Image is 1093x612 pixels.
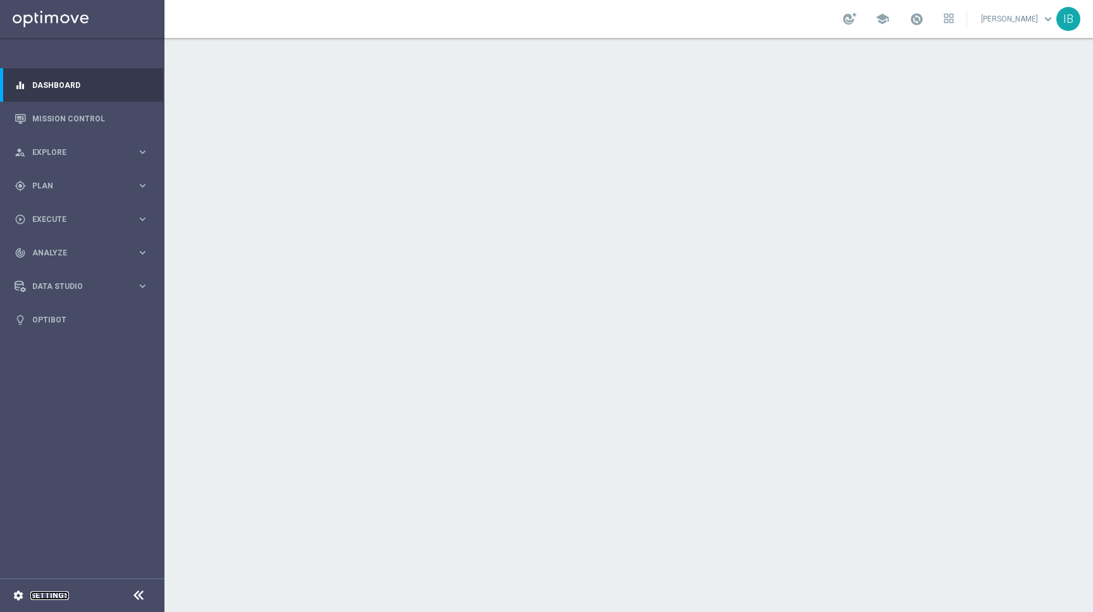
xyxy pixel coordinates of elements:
div: Mission Control [15,102,149,135]
i: keyboard_arrow_right [137,213,149,225]
span: school [875,12,889,26]
a: [PERSON_NAME]keyboard_arrow_down [980,9,1056,28]
span: Data Studio [32,283,137,290]
button: lightbulb Optibot [14,315,149,325]
i: lightbulb [15,314,26,326]
span: Explore [32,149,137,156]
a: Dashboard [32,68,149,102]
i: keyboard_arrow_right [137,247,149,259]
button: play_circle_outline Execute keyboard_arrow_right [14,214,149,224]
button: equalizer Dashboard [14,80,149,90]
div: Data Studio [15,281,137,292]
div: Explore [15,147,137,158]
span: Analyze [32,249,137,257]
i: gps_fixed [15,180,26,192]
div: Plan [15,180,137,192]
a: Settings [30,592,69,599]
i: settings [13,590,24,601]
i: keyboard_arrow_right [137,280,149,292]
button: Data Studio keyboard_arrow_right [14,281,149,291]
a: Optibot [32,303,149,336]
div: Optibot [15,303,149,336]
button: person_search Explore keyboard_arrow_right [14,147,149,157]
i: track_changes [15,247,26,259]
span: Execute [32,216,137,223]
i: person_search [15,147,26,158]
button: track_changes Analyze keyboard_arrow_right [14,248,149,258]
i: keyboard_arrow_right [137,146,149,158]
div: Execute [15,214,137,225]
i: play_circle_outline [15,214,26,225]
div: IB [1056,7,1080,31]
span: keyboard_arrow_down [1041,12,1055,26]
button: Mission Control [14,114,149,124]
i: keyboard_arrow_right [137,180,149,192]
div: Dashboard [15,68,149,102]
button: gps_fixed Plan keyboard_arrow_right [14,181,149,191]
a: Mission Control [32,102,149,135]
span: Plan [32,182,137,190]
i: equalizer [15,80,26,91]
div: Analyze [15,247,137,259]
